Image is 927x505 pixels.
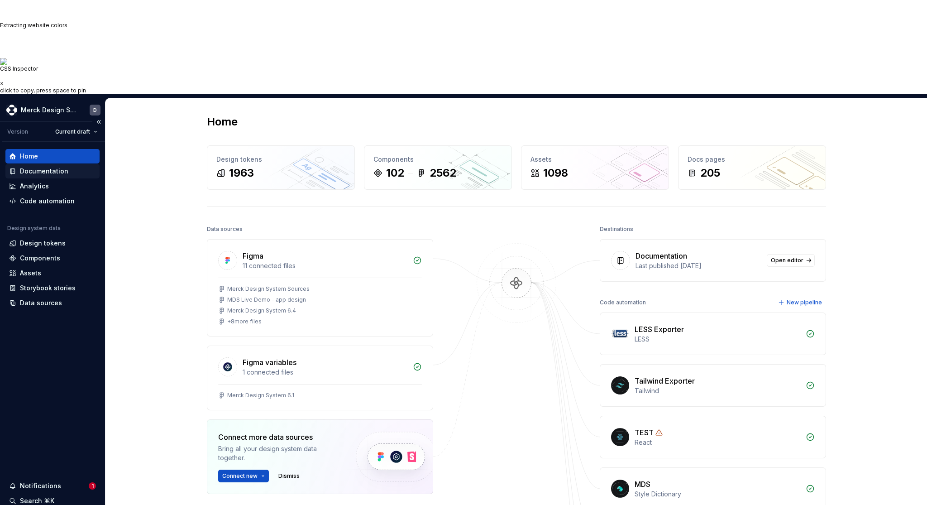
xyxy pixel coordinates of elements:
button: Connect new [218,470,269,482]
a: Docs pages205 [678,145,826,190]
div: Tailwind [635,386,800,395]
div: Merck Design System 6.4 [227,307,296,314]
div: + 8 more files [227,318,262,325]
div: Merck Design System 6.1 [227,392,294,399]
button: New pipeline [775,296,826,309]
div: Design tokens [216,155,345,164]
span: New pipeline [787,299,822,306]
div: MDS Live Demo - app design [227,296,306,303]
div: Merck Design System Sources [227,285,310,293]
a: Storybook stories [5,281,100,295]
div: Storybook stories [20,284,76,293]
div: Design tokens [20,239,66,248]
div: LESS Exporter [635,324,684,335]
div: Destinations [600,223,633,236]
div: Data sources [20,298,62,308]
div: 2562 [430,166,456,180]
div: Code automation [600,296,646,309]
div: Home [20,152,38,161]
a: Design tokens1963 [207,145,355,190]
div: Documentation [20,167,68,176]
div: 102 [386,166,404,180]
div: Code automation [20,197,75,206]
div: Assets [530,155,659,164]
button: Notifications1 [5,479,100,493]
a: Open editor [767,254,815,267]
a: Documentation [5,164,100,178]
div: Design system data [7,225,61,232]
a: Home [5,149,100,164]
div: 1098 [543,166,568,180]
button: Collapse sidebar [92,115,105,128]
div: Documentation [636,250,687,261]
div: MDS [635,479,650,490]
a: Assets1098 [521,145,669,190]
div: Merck Design System [21,106,79,115]
div: 205 [700,166,720,180]
div: Style Dictionary [635,490,800,499]
span: Dismiss [278,472,300,480]
div: D [93,106,97,114]
div: Docs pages [688,155,817,164]
button: Merck Design SystemD [2,100,103,120]
div: 11 connected files [243,261,407,270]
div: Connect more data sources [218,432,340,442]
img: 317a9594-9ec3-41ad-b59a-e557b98ff41d.png [6,105,17,115]
div: Components [373,155,502,164]
div: TEST [635,427,654,438]
div: 1963 [229,166,254,180]
a: Figma variables1 connected filesMerck Design System 6.1 [207,346,433,410]
div: Notifications [20,481,61,491]
div: Components [20,254,60,263]
span: Current draft [55,128,90,135]
div: Last published [DATE] [636,261,761,270]
div: Assets [20,269,41,278]
div: Bring all your design system data together. [218,444,340,462]
div: Data sources [207,223,243,236]
div: 1 connected files [243,368,407,377]
h2: Home [207,115,238,129]
a: Analytics [5,179,100,193]
div: Tailwind Exporter [635,375,695,386]
div: Analytics [20,182,49,191]
button: Dismiss [274,470,304,482]
a: Figma11 connected filesMerck Design System SourcesMDS Live Demo - app designMerck Design System 6... [207,239,433,337]
button: Current draft [51,125,101,138]
div: Figma [243,250,263,261]
span: Connect new [222,472,258,480]
a: Components [5,251,100,265]
a: Design tokens [5,236,100,250]
a: Components1022562 [364,145,512,190]
span: 1 [89,482,96,490]
a: Code automation [5,194,100,208]
div: Version [7,128,28,135]
a: Assets [5,266,100,280]
div: LESS [635,335,800,344]
div: Figma variables [243,357,296,368]
a: Data sources [5,296,100,310]
span: Open editor [771,257,803,264]
div: React [635,438,800,447]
